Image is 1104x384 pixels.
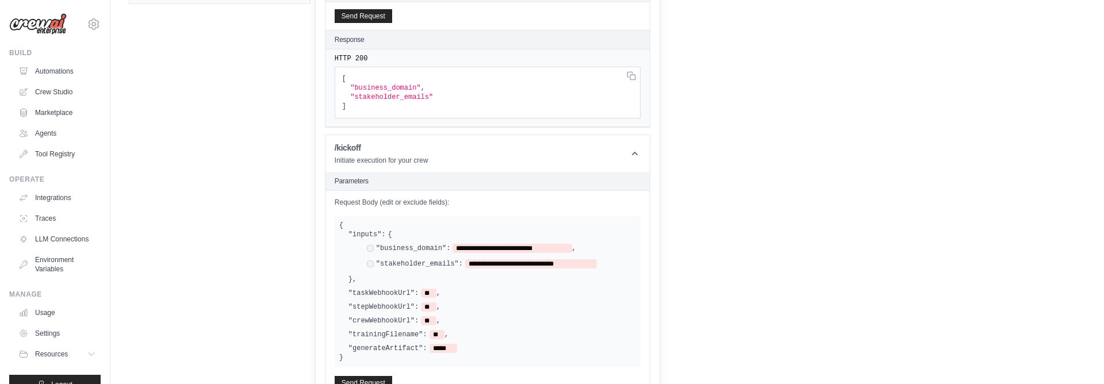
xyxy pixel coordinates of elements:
[14,230,101,248] a: LLM Connections
[339,221,343,229] span: {
[9,175,101,184] div: Operate
[436,289,440,298] span: ,
[335,142,428,153] h1: /kickoff
[348,289,419,298] label: "taskWebhookUrl":
[14,324,101,343] a: Settings
[376,244,451,253] label: "business_domain":
[14,189,101,207] a: Integrations
[350,84,420,92] span: "business_domain"
[444,330,448,339] span: ,
[335,54,641,63] pre: HTTP 200
[35,350,68,359] span: Resources
[342,102,346,110] span: ]
[350,93,433,101] span: "stakeholder_emails"
[348,316,419,325] label: "crewWebhookUrl":
[335,198,641,207] label: Request Body (edit or exclude fields):
[348,230,386,239] label: "inputs":
[335,176,641,186] h2: Parameters
[388,230,392,239] span: {
[9,48,101,57] div: Build
[348,275,352,284] span: }
[14,251,101,278] a: Environment Variables
[14,62,101,80] a: Automations
[436,302,440,312] span: ,
[348,344,427,353] label: "generateArtifact":
[348,302,419,312] label: "stepWebhookUrl":
[352,275,356,284] span: ,
[14,124,101,143] a: Agents
[421,84,425,92] span: ,
[14,83,101,101] a: Crew Studio
[436,316,440,325] span: ,
[335,9,392,23] button: Send Request
[335,156,428,165] p: Initiate execution for your crew
[9,290,101,299] div: Manage
[14,103,101,122] a: Marketplace
[339,354,343,362] span: }
[342,75,346,83] span: [
[572,244,576,253] span: ,
[14,209,101,228] a: Traces
[348,330,427,339] label: "trainingFilename":
[9,13,67,35] img: Logo
[335,35,365,44] h2: Response
[14,145,101,163] a: Tool Registry
[376,259,463,268] label: "stakeholder_emails":
[14,345,101,363] button: Resources
[14,304,101,322] a: Usage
